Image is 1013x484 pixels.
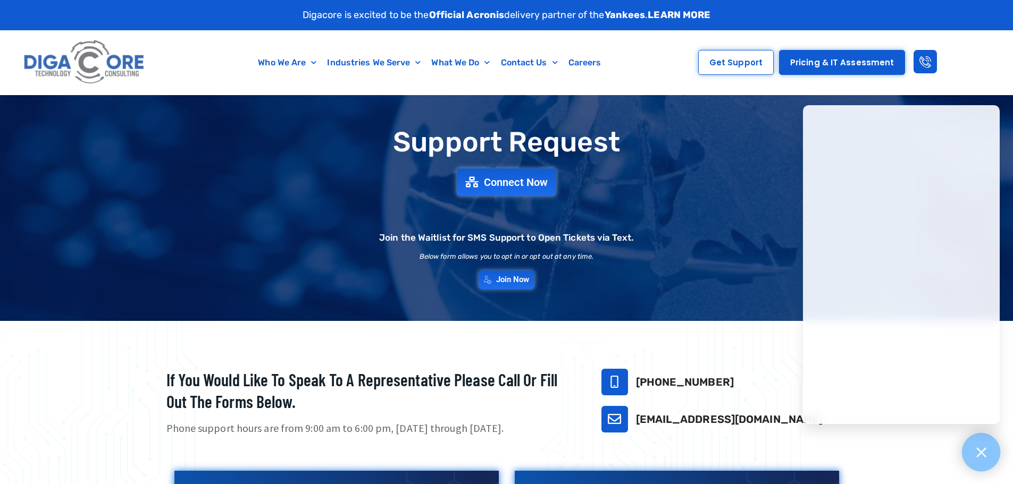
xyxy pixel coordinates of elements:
span: Connect Now [484,177,548,188]
a: Pricing & IT Assessment [779,50,905,75]
strong: Official Acronis [429,9,505,21]
span: Pricing & IT Assessment [790,58,894,66]
strong: Yankees [605,9,646,21]
a: Connect Now [457,168,556,196]
a: Industries We Serve [322,50,426,75]
a: What We Do [426,50,495,75]
h2: Join the Waitlist for SMS Support to Open Tickets via Text. [379,233,634,242]
span: Join Now [496,276,530,284]
h2: Below form allows you to opt in or opt out at any time. [420,253,594,260]
a: support@digacore.com [601,406,628,432]
a: Careers [563,50,607,75]
img: Digacore logo 1 [21,36,148,89]
a: [EMAIL_ADDRESS][DOMAIN_NAME] [636,413,823,426]
h2: If you would like to speak to a representative please call or fill out the forms below. [166,369,575,413]
span: Get Support [709,58,763,66]
a: Who We Are [253,50,322,75]
p: Phone support hours are from 9:00 am to 6:00 pm, [DATE] through [DATE]. [166,421,575,436]
h1: Support Request [140,127,874,157]
a: LEARN MORE [648,9,710,21]
p: Digacore is excited to be the delivery partner of the . [303,8,711,22]
iframe: Chatgenie Messenger [803,105,1000,424]
a: Get Support [698,50,774,75]
a: [PHONE_NUMBER] [636,376,734,388]
a: Contact Us [496,50,563,75]
a: 732-646-5725 [601,369,628,395]
a: Join Now [479,270,535,289]
nav: Menu [199,50,660,75]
